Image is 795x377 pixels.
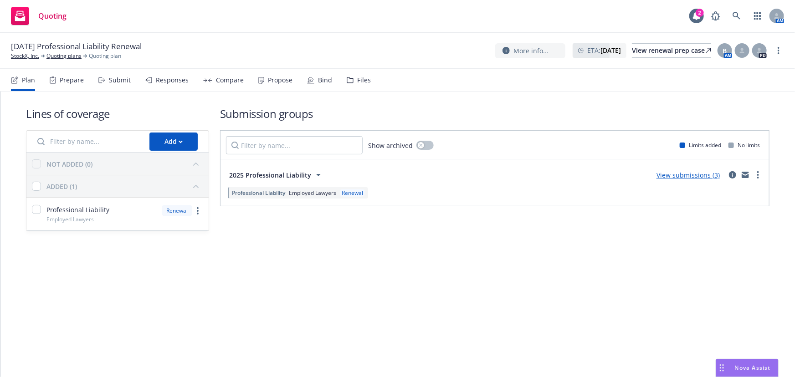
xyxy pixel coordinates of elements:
div: Prepare [60,76,84,84]
button: More info... [495,43,565,58]
span: 2025 Professional Liability [229,170,311,180]
div: Propose [268,76,292,84]
a: Report a Bug [707,7,725,25]
div: No limits [728,141,760,149]
div: Responses [156,76,189,84]
div: Files [357,76,371,84]
strong: [DATE] [600,46,621,55]
a: circleInformation [727,169,738,180]
span: Professional Liability [232,189,285,197]
button: ADDED (1) [46,179,203,194]
div: ADDED (1) [46,182,77,191]
a: Switch app [749,7,767,25]
div: Compare [216,76,244,84]
h1: Lines of coverage [26,106,209,121]
div: Add [164,133,183,150]
div: Bind [318,76,332,84]
a: more [773,45,784,56]
button: NOT ADDED (0) [46,157,203,171]
div: Submit [109,76,131,84]
span: Show archived [368,141,413,150]
h1: Submission groups [220,106,769,121]
span: Employed Lawyers [289,189,336,197]
a: View submissions (3) [657,171,720,179]
span: Quoting [38,12,67,20]
span: More info... [513,46,549,56]
a: Quoting plans [46,52,82,60]
span: Employed Lawyers [46,215,94,223]
span: B [723,46,727,56]
div: 2 [696,9,704,17]
a: mail [740,169,751,180]
a: Quoting [7,3,70,29]
div: Renewal [162,205,192,216]
a: View renewal prep case [632,43,711,58]
button: 2025 Professional Liability [226,166,327,184]
a: StockX, Inc. [11,52,39,60]
span: Professional Liability [46,205,109,214]
a: more [753,169,764,180]
button: Add [149,132,198,151]
a: more [192,205,203,216]
input: Filter by name... [226,136,363,154]
span: Quoting plan [89,52,121,60]
span: [DATE] Professional Liability Renewal [11,41,142,52]
div: View renewal prep case [632,44,711,57]
span: ETA : [587,46,621,55]
button: Nova Assist [716,359,779,377]
div: NOT ADDED (0) [46,159,92,169]
input: Filter by name... [32,132,144,151]
span: Nova Assist [735,364,771,372]
div: Renewal [340,189,365,197]
a: Search [728,7,746,25]
div: Plan [22,76,35,84]
div: Drag to move [716,359,728,377]
div: Limits added [680,141,721,149]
